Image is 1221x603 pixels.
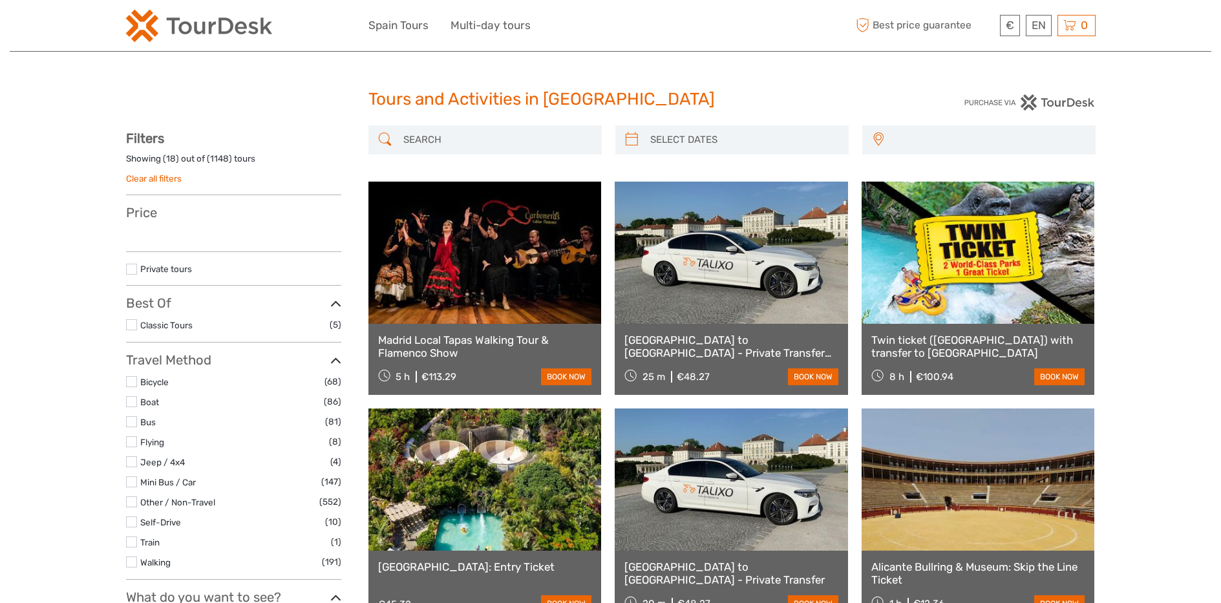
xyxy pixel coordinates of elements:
span: (81) [325,414,341,429]
a: Train [140,537,160,547]
span: (147) [321,474,341,489]
a: Boat [140,397,159,407]
a: [GEOGRAPHIC_DATA]: Entry Ticket [378,560,592,573]
span: (8) [329,434,341,449]
a: [GEOGRAPHIC_DATA] to [GEOGRAPHIC_DATA] - Private Transfer (MAD) [624,333,838,360]
a: book now [788,368,838,385]
span: 5 h [396,371,410,383]
span: Best price guarantee [853,15,997,36]
a: book now [541,368,591,385]
span: (4) [330,454,341,469]
input: SELECT DATES [645,129,842,151]
input: SEARCH [398,129,595,151]
span: (552) [319,494,341,509]
span: (10) [325,514,341,529]
a: Self-Drive [140,517,181,527]
span: (1) [331,534,341,549]
span: (5) [330,317,341,332]
h3: Best Of [126,295,341,311]
a: Alicante Bullring & Museum: Skip the Line Ticket [871,560,1085,587]
a: Flying [140,437,164,447]
a: Walking [140,557,171,567]
div: €48.27 [677,371,710,383]
a: Other / Non-Travel [140,497,215,507]
a: Clear all filters [126,173,182,184]
a: Multi-day tours [451,16,531,35]
span: € [1006,19,1014,32]
a: Bus [140,417,156,427]
span: 0 [1079,19,1090,32]
a: Mini Bus / Car [140,477,196,487]
h1: Tours and Activities in [GEOGRAPHIC_DATA] [368,89,853,110]
a: Madrid Local Tapas Walking Tour & Flamenco Show [378,333,592,360]
a: Spain Tours [368,16,429,35]
span: (68) [324,374,341,389]
h3: Travel Method [126,352,341,368]
div: €113.29 [421,371,456,383]
img: PurchaseViaTourDesk.png [964,94,1095,111]
a: [GEOGRAPHIC_DATA] to [GEOGRAPHIC_DATA] - Private Transfer [624,560,838,587]
span: 8 h [889,371,904,383]
div: Showing ( ) out of ( ) tours [126,153,341,173]
strong: Filters [126,131,164,146]
span: (191) [322,555,341,569]
a: Private tours [140,264,192,274]
a: Jeep / 4x4 [140,457,185,467]
label: 1148 [210,153,229,165]
h3: Price [126,205,341,220]
div: €100.94 [916,371,953,383]
span: 25 m [642,371,665,383]
div: EN [1026,15,1052,36]
label: 18 [166,153,176,165]
a: Twin ticket ([GEOGRAPHIC_DATA]) with transfer to [GEOGRAPHIC_DATA] [871,333,1085,360]
img: 2254-3441b4b5-4e5f-4d00-b396-31f1d84a6ebf_logo_small.png [126,10,272,42]
span: (86) [324,394,341,409]
a: Classic Tours [140,320,193,330]
a: book now [1034,368,1085,385]
a: Bicycle [140,377,169,387]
